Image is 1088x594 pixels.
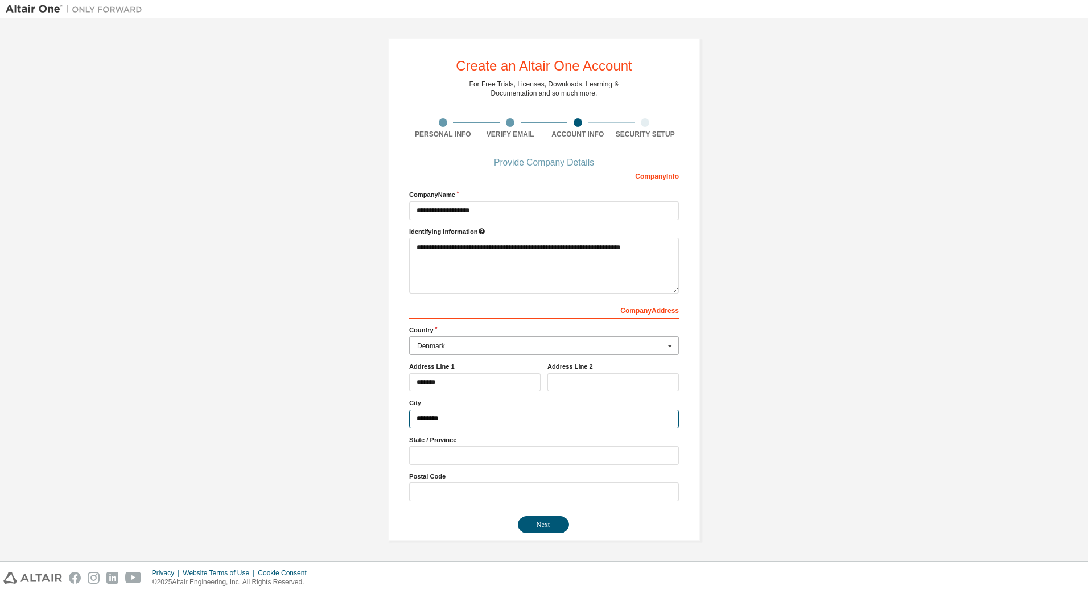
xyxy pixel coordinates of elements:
div: Privacy [152,568,183,577]
img: Altair One [6,3,148,15]
div: Personal Info [409,130,477,139]
label: Country [409,325,679,335]
label: City [409,398,679,407]
label: Postal Code [409,472,679,481]
div: Provide Company Details [409,159,679,166]
div: Cookie Consent [258,568,313,577]
label: Address Line 1 [409,362,541,371]
div: Company Address [409,300,679,319]
img: linkedin.svg [106,572,118,584]
img: instagram.svg [88,572,100,584]
div: Website Terms of Use [183,568,258,577]
label: Please provide any information that will help our support team identify your company. Email and n... [409,227,679,236]
img: youtube.svg [125,572,142,584]
div: Create an Altair One Account [456,59,632,73]
div: Denmark [417,343,665,349]
p: © 2025 Altair Engineering, Inc. All Rights Reserved. [152,577,314,587]
div: For Free Trials, Licenses, Downloads, Learning & Documentation and so much more. [469,80,619,98]
button: Next [518,516,569,533]
div: Verify Email [477,130,545,139]
div: Company Info [409,166,679,184]
img: facebook.svg [69,572,81,584]
label: State / Province [409,435,679,444]
div: Security Setup [612,130,679,139]
label: Address Line 2 [547,362,679,371]
label: Company Name [409,190,679,199]
div: Account Info [544,130,612,139]
img: altair_logo.svg [3,572,62,584]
